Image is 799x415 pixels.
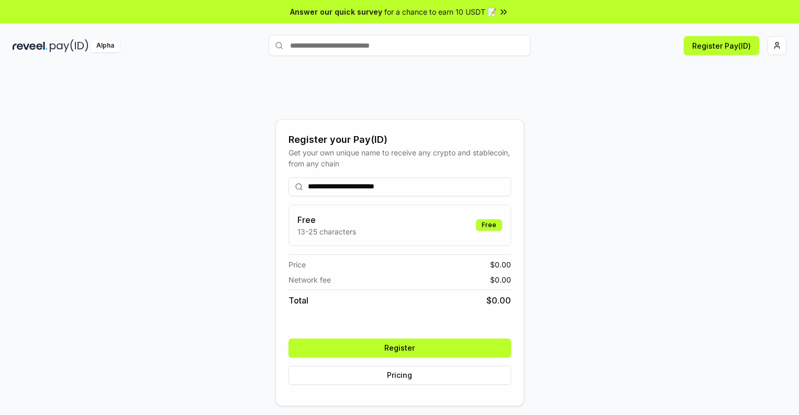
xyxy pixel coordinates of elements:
[384,6,496,17] span: for a chance to earn 10 USDT 📝
[288,294,308,307] span: Total
[288,259,306,270] span: Price
[297,226,356,237] p: 13-25 characters
[288,339,511,357] button: Register
[288,366,511,385] button: Pricing
[684,36,759,55] button: Register Pay(ID)
[476,219,502,231] div: Free
[13,39,48,52] img: reveel_dark
[288,147,511,169] div: Get your own unique name to receive any crypto and stablecoin, from any chain
[490,274,511,285] span: $ 0.00
[486,294,511,307] span: $ 0.00
[490,259,511,270] span: $ 0.00
[91,39,120,52] div: Alpha
[290,6,382,17] span: Answer our quick survey
[50,39,88,52] img: pay_id
[288,274,331,285] span: Network fee
[297,214,356,226] h3: Free
[288,132,511,147] div: Register your Pay(ID)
